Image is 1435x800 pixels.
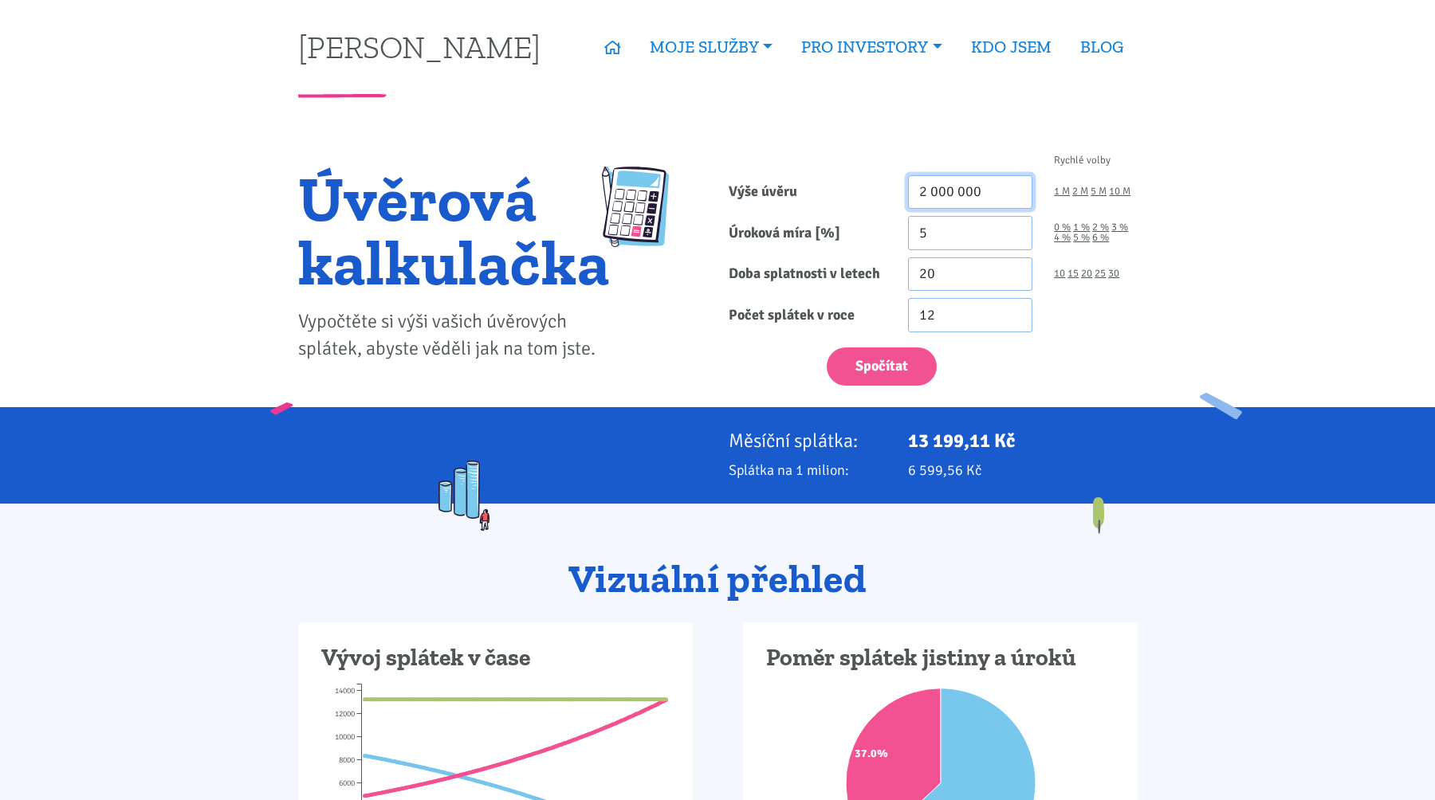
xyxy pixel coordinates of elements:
h3: Poměr splátek jistiny a úroků [766,643,1115,673]
h1: Úvěrová kalkulačka [298,167,610,294]
p: Měsíční splátka: [729,429,887,452]
a: 2 % [1092,222,1109,233]
p: Vypočtěte si výši vašich úvěrových splátek, abyste věděli jak na tom jste. [298,308,610,363]
a: 10 [1054,269,1065,279]
p: 6 599,56 Kč [908,459,1138,481]
h2: Vizuální přehled [298,558,1138,601]
a: [PERSON_NAME] [298,31,541,62]
span: Rychlé volby [1054,155,1111,166]
label: Úroková míra [%] [717,216,897,250]
a: BLOG [1066,29,1138,65]
label: Doba splatnosti v letech [717,257,897,292]
a: 15 [1067,269,1079,279]
button: Spočítat [827,347,937,386]
a: 6 % [1092,233,1109,243]
a: 25 [1095,269,1106,279]
a: PRO INVESTORY [787,29,956,65]
a: MOJE SLUŽBY [635,29,787,65]
a: 1 % [1073,222,1090,233]
a: 10 M [1109,186,1130,197]
a: 5 M [1091,186,1107,197]
tspan: 8000 [338,755,354,765]
a: 4 % [1054,233,1071,243]
a: KDO JSEM [957,29,1066,65]
a: 20 [1081,269,1092,279]
p: Splátka na 1 milion: [729,459,887,481]
a: 1 M [1054,186,1070,197]
h3: Vývoj splátek v čase [321,643,670,673]
label: Počet splátek v roce [717,298,897,332]
tspan: 12000 [334,709,354,719]
a: 0 % [1054,222,1071,233]
a: 5 % [1073,233,1090,243]
tspan: 14000 [334,686,354,696]
tspan: 6000 [338,778,354,788]
a: 30 [1108,269,1119,279]
a: 2 M [1072,186,1088,197]
p: 13 199,11 Kč [908,429,1138,452]
label: Výše úvěru [717,175,897,210]
tspan: 10000 [334,732,354,742]
a: 3 % [1111,222,1128,233]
